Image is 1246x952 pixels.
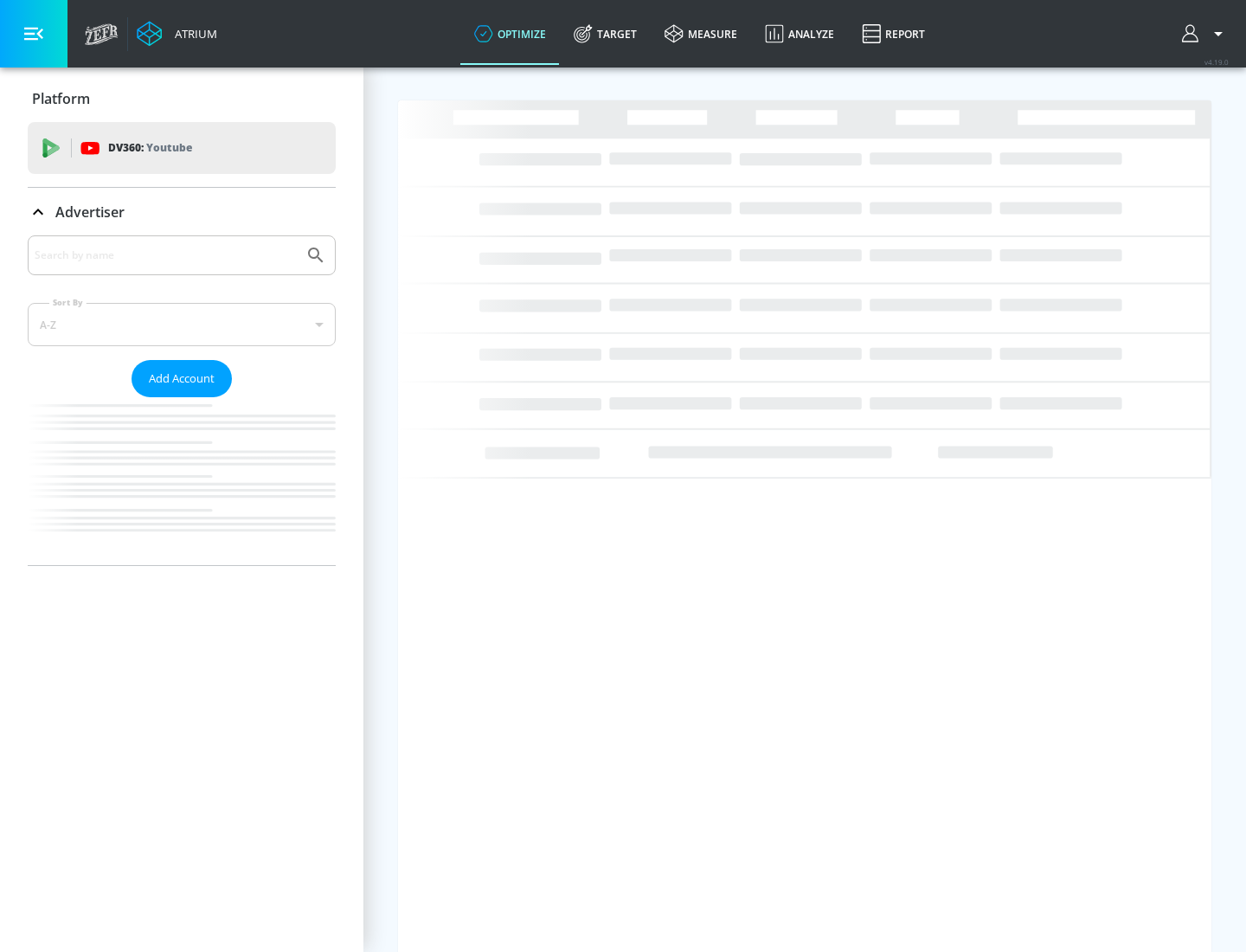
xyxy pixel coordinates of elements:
div: Advertiser [28,235,336,565]
a: Analyze [751,3,848,65]
span: v 4.19.0 [1204,57,1229,67]
a: measure [651,3,751,65]
p: Platform [32,89,90,108]
div: Platform [28,74,336,123]
div: Atrium [168,26,217,42]
a: optimize [460,3,560,65]
input: Search by name [35,244,297,267]
p: Advertiser [55,203,125,222]
div: DV360: Youtube [28,122,336,174]
label: Sort By [49,297,87,308]
div: A-Z [28,303,336,346]
button: Add Account [132,360,232,397]
a: Report [848,3,939,65]
nav: list of Advertiser [28,397,336,565]
p: DV360: [108,138,192,158]
a: Atrium [137,21,217,47]
div: Advertiser [28,188,336,236]
p: Youtube [146,138,192,157]
span: Add Account [149,369,215,389]
a: Target [560,3,651,65]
